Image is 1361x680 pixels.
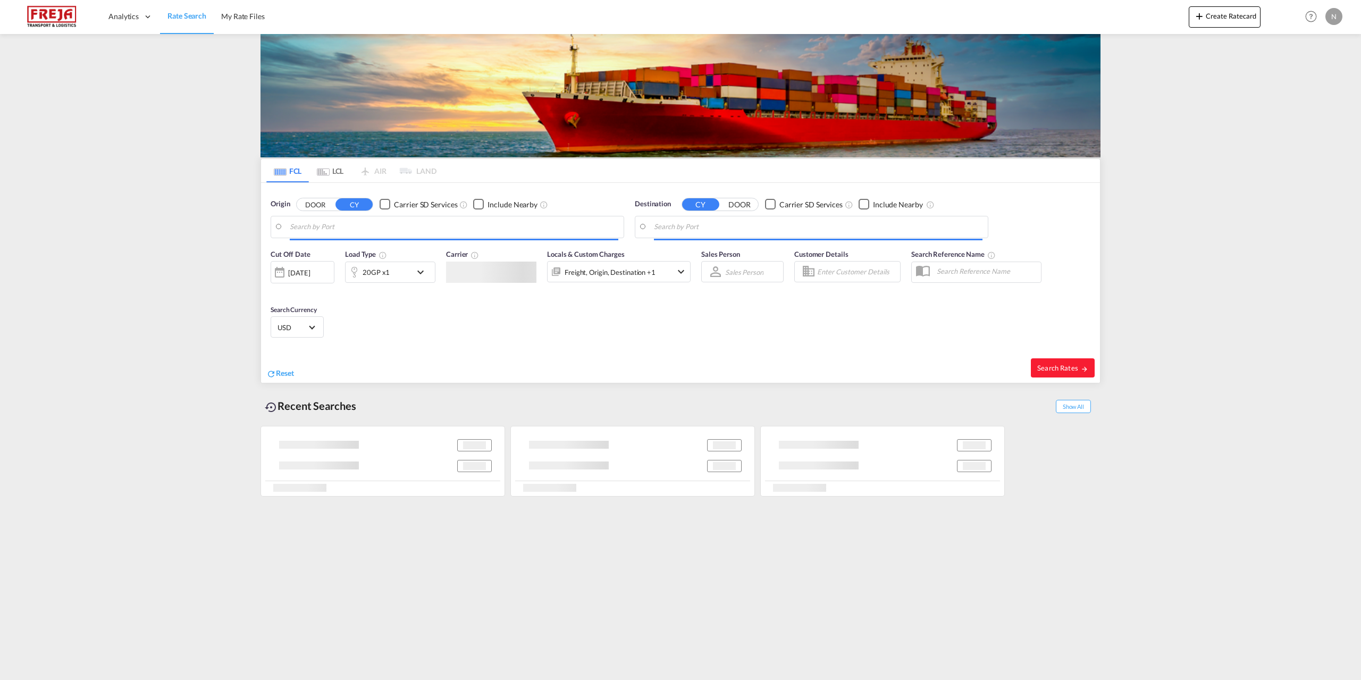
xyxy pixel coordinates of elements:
span: Help [1302,7,1320,26]
md-icon: icon-chevron-down [675,265,687,278]
span: Sales Person [701,250,740,258]
span: Rate Search [167,11,206,20]
md-icon: icon-chevron-down [414,266,432,279]
span: Customer Details [794,250,848,258]
span: USD [278,323,307,332]
div: Recent Searches [261,394,360,418]
span: Locals & Custom Charges [547,250,625,258]
div: 20GP x1icon-chevron-down [345,262,435,283]
md-datepicker: Select [271,282,279,297]
span: Search Currency [271,306,317,314]
div: Origin DOOR CY Checkbox No InkUnchecked: Search for CY (Container Yard) services for all selected... [261,183,1100,383]
input: Search by Port [290,219,618,235]
md-icon: Unchecked: Ignores neighbouring ports when fetching rates.Checked : Includes neighbouring ports w... [926,200,935,209]
button: DOOR [721,198,758,211]
md-icon: icon-refresh [266,369,276,379]
button: CY [335,198,373,211]
span: Origin [271,199,290,209]
button: icon-plus 400-fgCreate Ratecard [1189,6,1261,28]
div: Include Nearby [488,199,537,210]
button: DOOR [297,198,334,211]
md-icon: The selected Trucker/Carrierwill be displayed in the rate results If the rates are from another f... [471,251,479,259]
span: Carrier [446,250,479,258]
img: LCL+%26+FCL+BACKGROUND.png [261,34,1100,157]
md-checkbox: Checkbox No Ink [473,199,537,210]
md-icon: icon-plus 400-fg [1193,10,1206,22]
div: N [1325,8,1342,25]
md-icon: Your search will be saved by the below given name [987,251,996,259]
input: Search by Port [654,219,982,235]
span: Reset [276,368,294,377]
span: Cut Off Date [271,250,310,258]
div: Freight Origin Destination Factory Stuffing [565,265,656,280]
span: My Rate Files [221,12,265,21]
md-icon: Unchecked: Ignores neighbouring ports when fetching rates.Checked : Includes neighbouring ports w... [540,200,548,209]
md-select: Select Currency: $ USDUnited States Dollar [276,320,318,335]
md-select: Sales Person [724,264,764,280]
div: [DATE] [271,261,334,283]
span: Load Type [345,250,387,258]
span: Analytics [108,11,139,22]
div: Help [1302,7,1325,27]
div: Carrier SD Services [394,199,457,210]
div: 20GP x1 [363,265,390,280]
img: 586607c025bf11f083711d99603023e7.png [16,5,88,29]
div: Carrier SD Services [779,199,843,210]
input: Search Reference Name [931,263,1041,279]
input: Enter Customer Details [817,264,897,280]
span: Search Reference Name [911,250,996,258]
md-checkbox: Checkbox No Ink [765,199,843,210]
span: Search Rates [1037,364,1088,372]
md-icon: Unchecked: Search for CY (Container Yard) services for all selected carriers.Checked : Search for... [845,200,853,209]
md-icon: icon-arrow-right [1081,365,1088,373]
div: [DATE] [288,268,310,278]
md-tab-item: LCL [309,159,351,182]
md-icon: icon-backup-restore [265,401,278,414]
div: Include Nearby [873,199,923,210]
md-pagination-wrapper: Use the left and right arrow keys to navigate between tabs [266,159,436,182]
md-icon: icon-information-outline [379,251,387,259]
md-checkbox: Checkbox No Ink [859,199,923,210]
span: Destination [635,199,671,209]
div: Freight Origin Destination Factory Stuffingicon-chevron-down [547,261,691,282]
md-checkbox: Checkbox No Ink [380,199,457,210]
button: CY [682,198,719,211]
button: Search Ratesicon-arrow-right [1031,358,1095,377]
div: icon-refreshReset [266,368,294,380]
span: Show All [1056,400,1091,413]
md-tab-item: FCL [266,159,309,182]
md-icon: Unchecked: Search for CY (Container Yard) services for all selected carriers.Checked : Search for... [459,200,468,209]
